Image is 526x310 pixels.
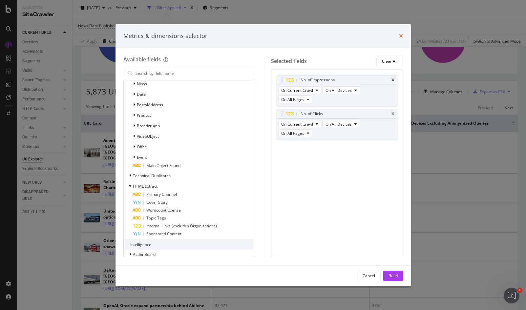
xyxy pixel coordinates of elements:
[278,95,312,103] button: On All Pages
[137,155,147,160] span: Event
[133,173,171,178] span: Technical Duplicates
[146,192,177,197] span: Primary Channel
[137,144,146,150] span: Offer
[399,32,403,40] div: times
[363,273,375,279] div: Cancel
[146,199,168,205] span: Cover Story
[391,112,394,116] div: times
[135,68,254,78] input: Search by field name
[278,129,312,137] button: On All Pages
[125,239,254,250] div: Intelligence
[137,134,159,139] span: VideoObject
[137,123,160,129] span: Breadcrumb
[383,271,403,281] button: Build
[281,88,313,93] span: On Current Crawl
[389,273,398,279] div: Build
[323,86,360,94] button: On All Devices
[382,58,397,64] div: Clear All
[146,231,181,237] span: Sponsored Content
[123,56,161,63] div: Available fields
[271,57,307,65] div: Selected fields
[391,78,394,82] div: times
[281,131,304,136] span: On All Pages
[146,207,181,213] span: Wordcount Cxense
[281,97,304,102] span: On All Pages
[281,121,313,127] span: On Current Crawl
[123,32,207,40] div: Metrics & dimensions selector
[357,271,381,281] button: Cancel
[137,113,151,118] span: Product
[116,24,411,286] div: modal
[376,56,403,66] button: Clear All
[277,75,397,106] div: No. of ImpressionstimesOn Current CrawlOn All DevicesOn All Pages
[137,92,146,97] span: Date
[326,88,352,93] span: On All Devices
[323,120,360,128] button: On All Devices
[133,183,158,189] span: HTML Extract
[504,288,519,303] iframe: Intercom live chat
[301,77,335,83] div: No. of Impressions
[146,223,217,229] span: Internal Links (excludes Organizations)
[301,111,323,117] div: No. of Clicks
[277,109,397,140] div: No. of ClickstimesOn Current CrawlOn All DevicesOn All Pages
[137,102,163,108] span: PostalAddress
[278,120,321,128] button: On Current Crawl
[133,252,156,257] span: ActionBoard
[146,215,166,221] span: Topic Tags
[326,121,352,127] span: On All Devices
[137,81,147,87] span: News
[146,163,180,168] span: Main Object Found
[517,288,522,293] span: 1
[278,86,321,94] button: On Current Crawl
